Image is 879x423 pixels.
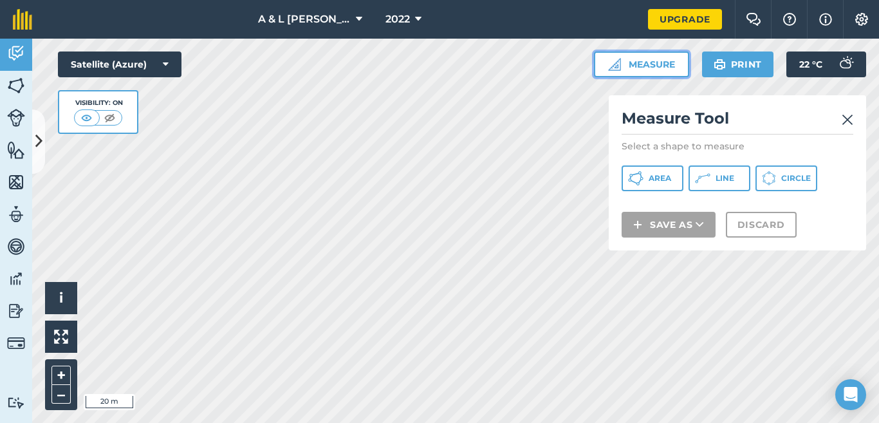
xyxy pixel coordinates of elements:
[781,173,811,183] span: Circle
[842,112,853,127] img: svg+xml;base64,PHN2ZyB4bWxucz0iaHR0cDovL3d3dy53My5vcmcvMjAwMC9zdmciIHdpZHRoPSIyMiIgaGVpZ2h0PSIzMC...
[51,385,71,404] button: –
[835,379,866,410] div: Open Intercom Messenger
[7,140,25,160] img: svg+xml;base64,PHN2ZyB4bWxucz0iaHR0cDovL3d3dy53My5vcmcvMjAwMC9zdmciIHdpZHRoPSI1NiIgaGVpZ2h0PSI2MC...
[7,109,25,127] img: svg+xml;base64,PD94bWwgdmVyc2lvbj0iMS4wIiBlbmNvZGluZz0idXRmLTgiPz4KPCEtLSBHZW5lcmF0b3I6IEFkb2JlIE...
[714,57,726,72] img: svg+xml;base64,PHN2ZyB4bWxucz0iaHR0cDovL3d3dy53My5vcmcvMjAwMC9zdmciIHdpZHRoPSIxOSIgaGVpZ2h0PSIyNC...
[648,9,722,30] a: Upgrade
[13,9,32,30] img: fieldmargin Logo
[7,173,25,192] img: svg+xml;base64,PHN2ZyB4bWxucz0iaHR0cDovL3d3dy53My5vcmcvMjAwMC9zdmciIHdpZHRoPSI1NiIgaGVpZ2h0PSI2MC...
[7,237,25,256] img: svg+xml;base64,PD94bWwgdmVyc2lvbj0iMS4wIiBlbmNvZGluZz0idXRmLTgiPz4KPCEtLSBHZW5lcmF0b3I6IEFkb2JlIE...
[7,334,25,352] img: svg+xml;base64,PD94bWwgdmVyc2lvbj0iMS4wIiBlbmNvZGluZz0idXRmLTgiPz4KPCEtLSBHZW5lcmF0b3I6IEFkb2JlIE...
[633,217,642,232] img: svg+xml;base64,PHN2ZyB4bWxucz0iaHR0cDovL3d3dy53My5vcmcvMjAwMC9zdmciIHdpZHRoPSIxNCIgaGVpZ2h0PSIyNC...
[689,165,750,191] button: Line
[102,111,118,124] img: svg+xml;base64,PHN2ZyB4bWxucz0iaHR0cDovL3d3dy53My5vcmcvMjAwMC9zdmciIHdpZHRoPSI1MCIgaGVpZ2h0PSI0MC...
[79,111,95,124] img: svg+xml;base64,PHN2ZyB4bWxucz0iaHR0cDovL3d3dy53My5vcmcvMjAwMC9zdmciIHdpZHRoPSI1MCIgaGVpZ2h0PSI0MC...
[622,140,853,153] p: Select a shape to measure
[45,282,77,314] button: i
[782,13,797,26] img: A question mark icon
[54,330,68,344] img: Four arrows, one pointing top left, one top right, one bottom right and the last bottom left
[799,52,822,77] span: 22 ° C
[74,98,123,108] div: Visibility: On
[7,76,25,95] img: svg+xml;base64,PHN2ZyB4bWxucz0iaHR0cDovL3d3dy53My5vcmcvMjAwMC9zdmciIHdpZHRoPSI1NiIgaGVpZ2h0PSI2MC...
[746,13,761,26] img: Two speech bubbles overlapping with the left bubble in the forefront
[385,12,410,27] span: 2022
[7,301,25,321] img: svg+xml;base64,PD94bWwgdmVyc2lvbj0iMS4wIiBlbmNvZGluZz0idXRmLTgiPz4KPCEtLSBHZW5lcmF0b3I6IEFkb2JlIE...
[7,44,25,63] img: svg+xml;base64,PD94bWwgdmVyc2lvbj0iMS4wIiBlbmNvZGluZz0idXRmLTgiPz4KPCEtLSBHZW5lcmF0b3I6IEFkb2JlIE...
[7,397,25,409] img: svg+xml;base64,PD94bWwgdmVyc2lvbj0iMS4wIiBlbmNvZGluZz0idXRmLTgiPz4KPCEtLSBHZW5lcmF0b3I6IEFkb2JlIE...
[726,212,797,238] button: Discard
[755,165,817,191] button: Circle
[622,212,716,238] button: Save as
[786,52,866,77] button: 22 °C
[702,52,774,77] button: Print
[51,366,71,385] button: +
[7,269,25,288] img: svg+xml;base64,PD94bWwgdmVyc2lvbj0iMS4wIiBlbmNvZGluZz0idXRmLTgiPz4KPCEtLSBHZW5lcmF0b3I6IEFkb2JlIE...
[7,205,25,224] img: svg+xml;base64,PD94bWwgdmVyc2lvbj0iMS4wIiBlbmNvZGluZz0idXRmLTgiPz4KPCEtLSBHZW5lcmF0b3I6IEFkb2JlIE...
[258,12,351,27] span: A & L [PERSON_NAME] & sons
[622,165,683,191] button: Area
[716,173,734,183] span: Line
[622,108,853,135] h2: Measure Tool
[854,13,869,26] img: A cog icon
[819,12,832,27] img: svg+xml;base64,PHN2ZyB4bWxucz0iaHR0cDovL3d3dy53My5vcmcvMjAwMC9zdmciIHdpZHRoPSIxNyIgaGVpZ2h0PSIxNy...
[594,52,689,77] button: Measure
[59,290,63,306] span: i
[649,173,671,183] span: Area
[833,52,858,77] img: svg+xml;base64,PD94bWwgdmVyc2lvbj0iMS4wIiBlbmNvZGluZz0idXRmLTgiPz4KPCEtLSBHZW5lcmF0b3I6IEFkb2JlIE...
[608,58,621,71] img: Ruler icon
[58,52,181,77] button: Satellite (Azure)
